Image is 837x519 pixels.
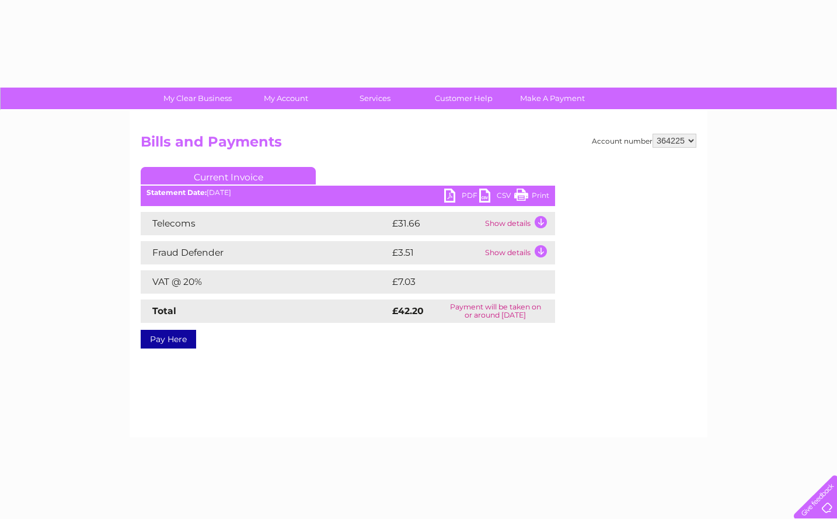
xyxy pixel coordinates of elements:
[592,134,696,148] div: Account number
[149,88,246,109] a: My Clear Business
[514,189,549,205] a: Print
[141,241,389,264] td: Fraud Defender
[482,212,555,235] td: Show details
[389,270,528,294] td: £7.03
[141,270,389,294] td: VAT @ 20%
[479,189,514,205] a: CSV
[392,305,424,316] strong: £42.20
[141,134,696,156] h2: Bills and Payments
[416,88,512,109] a: Customer Help
[238,88,334,109] a: My Account
[389,212,482,235] td: £31.66
[141,189,555,197] div: [DATE]
[147,188,207,197] b: Statement Date:
[141,167,316,184] a: Current Invoice
[482,241,555,264] td: Show details
[327,88,423,109] a: Services
[444,189,479,205] a: PDF
[141,212,389,235] td: Telecoms
[389,241,482,264] td: £3.51
[435,299,555,323] td: Payment will be taken on or around [DATE]
[504,88,601,109] a: Make A Payment
[152,305,176,316] strong: Total
[141,330,196,349] a: Pay Here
